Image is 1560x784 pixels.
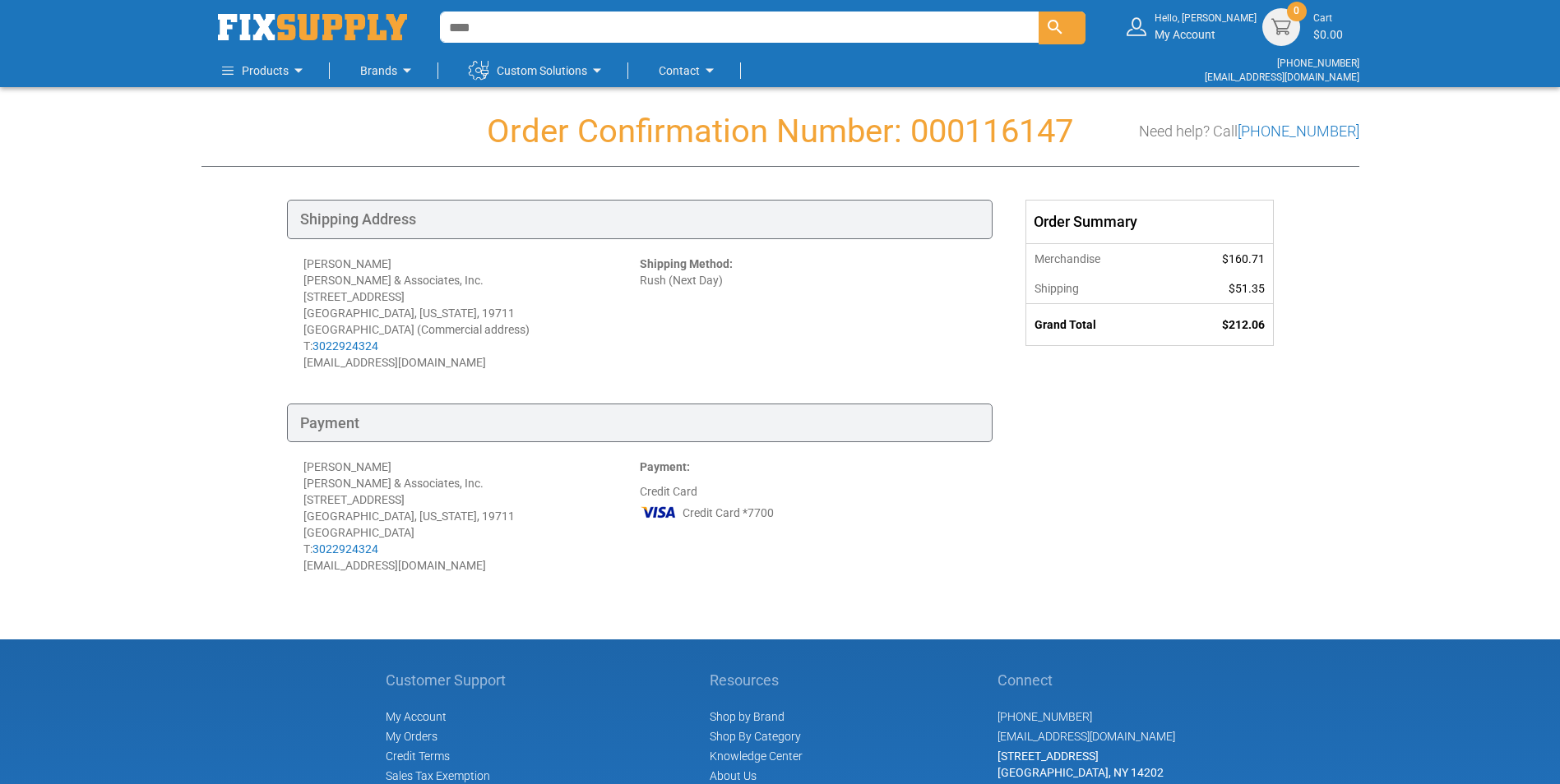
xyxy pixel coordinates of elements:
a: Contact [659,54,720,87]
div: Credit Card [640,459,976,574]
h5: Resources [710,672,803,689]
a: Shop by Brand [710,710,785,723]
small: Cart [1313,12,1343,25]
h1: Order Confirmation Number: 000116147 [201,113,1359,150]
a: Knowledge Center [710,749,803,763]
strong: Grand Total [1035,318,1096,331]
a: 3022924324 [312,542,378,556]
span: My Orders [386,730,437,743]
span: $212.06 [1222,318,1265,331]
a: Products [222,54,308,87]
span: Sales Tax Exemption [386,769,490,782]
div: Order Summary [1026,201,1273,243]
strong: Shipping Method: [640,257,733,270]
small: Hello, [PERSON_NAME] [1155,12,1257,25]
span: 0 [1294,4,1299,18]
a: [PHONE_NUMBER] [1277,58,1359,69]
span: [STREET_ADDRESS] [GEOGRAPHIC_DATA], NY 14202 [998,749,1164,779]
img: Fix Industrial Supply [218,14,407,40]
img: VI [640,500,678,524]
a: 3022924324 [312,339,378,353]
h5: Connect [998,672,1175,689]
a: [EMAIL_ADDRESS][DOMAIN_NAME] [998,730,1175,743]
strong: Payment: [640,460,690,473]
span: My Account [386,710,447,723]
div: My Account [1155,12,1257,42]
span: Credit Card *7700 [683,505,774,521]
div: Payment [287,404,993,443]
span: $0.00 [1313,28,1343,41]
span: $160.71 [1222,252,1265,265]
span: $51.35 [1229,282,1265,295]
div: Rush (Next Day) [640,256,976,371]
div: [PERSON_NAME] [PERSON_NAME] & Associates, Inc. [STREET_ADDRESS] [GEOGRAPHIC_DATA], [US_STATE], 19... [303,459,640,574]
a: Shop By Category [710,730,801,743]
a: About Us [710,769,757,782]
a: store logo [218,14,407,40]
div: [PERSON_NAME] [PERSON_NAME] & Associates, Inc. [STREET_ADDRESS] [GEOGRAPHIC_DATA], [US_STATE], 19... [303,256,640,371]
a: [EMAIL_ADDRESS][DOMAIN_NAME] [1205,71,1359,83]
div: Shipping Address [287,200,993,239]
span: Credit Terms [386,749,450,763]
a: [PHONE_NUMBER] [1238,122,1359,140]
th: Merchandise [1026,243,1169,274]
th: Shipping [1026,274,1169,304]
a: Custom Solutions [469,54,607,87]
a: [PHONE_NUMBER] [998,710,1092,723]
a: Brands [360,54,417,87]
h3: Need help? Call [1139,123,1359,140]
h5: Customer Support [386,672,515,689]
